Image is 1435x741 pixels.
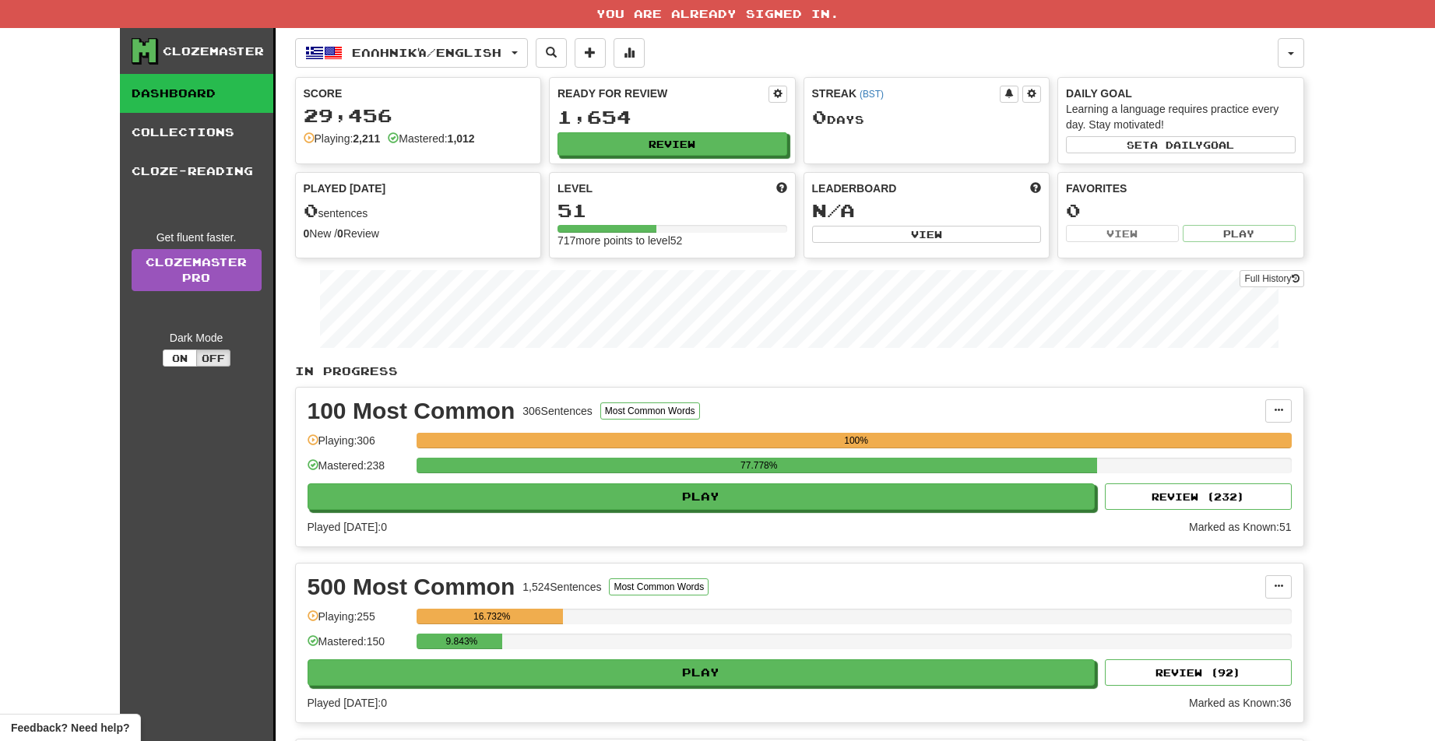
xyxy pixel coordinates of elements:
p: In Progress [295,363,1304,379]
div: Get fluent faster. [132,230,262,245]
span: Score more points to level up [776,181,787,196]
div: Playing: 306 [308,433,409,458]
button: Ελληνικά/English [295,38,528,68]
div: Dark Mode [132,330,262,346]
div: Ready for Review [557,86,768,101]
span: 0 [304,199,318,221]
button: Seta dailygoal [1066,136,1296,153]
div: 306 Sentences [522,403,593,419]
button: Play [1183,225,1296,242]
span: Played [DATE]: 0 [308,521,387,533]
strong: 2,211 [353,132,380,145]
div: Mastered: [388,131,474,146]
a: (BST) [860,89,884,100]
div: Marked as Known: 51 [1189,519,1292,535]
button: Add sentence to collection [575,38,606,68]
a: Cloze-Reading [120,152,273,191]
button: More stats [614,38,645,68]
div: New / Review [304,226,533,241]
div: 51 [557,201,787,220]
div: Marked as Known: 36 [1189,695,1292,711]
button: Full History [1240,270,1303,287]
button: View [812,226,1042,243]
div: 1,524 Sentences [522,579,601,595]
div: Daily Goal [1066,86,1296,101]
button: On [163,349,197,367]
div: 717 more points to level 52 [557,233,787,248]
a: ClozemasterPro [132,249,262,291]
button: Most Common Words [600,402,700,420]
span: a daily [1150,139,1203,150]
div: Score [304,86,533,101]
span: Played [DATE]: 0 [308,697,387,709]
div: Streak [812,86,1001,101]
div: 500 Most Common [308,575,515,599]
div: 0 [1066,201,1296,220]
span: Played [DATE] [304,181,386,196]
button: Review [557,132,787,156]
button: Play [308,483,1096,510]
div: 1,654 [557,107,787,127]
span: This week in points, UTC [1030,181,1041,196]
div: 29,456 [304,106,533,125]
div: Favorites [1066,181,1296,196]
div: Playing: [304,131,381,146]
button: Off [196,349,230,367]
div: 16.732% [421,609,563,624]
div: Playing: 255 [308,609,409,634]
span: N/A [812,199,855,221]
div: Clozemaster [163,44,264,59]
button: Review (92) [1105,659,1292,686]
div: 100 Most Common [308,399,515,423]
span: 0 [812,106,827,128]
strong: 0 [337,227,343,240]
div: Mastered: 150 [308,634,409,659]
span: Leaderboard [812,181,897,196]
div: Mastered: 238 [308,458,409,483]
div: 100% [421,433,1292,448]
button: Review (232) [1105,483,1292,510]
a: Collections [120,113,273,152]
span: Ελληνικά / English [352,46,501,59]
a: Dashboard [120,74,273,113]
div: Learning a language requires practice every day. Stay motivated! [1066,101,1296,132]
div: 9.843% [421,634,502,649]
strong: 1,012 [448,132,475,145]
button: Search sentences [536,38,567,68]
button: Play [308,659,1096,686]
button: Most Common Words [609,578,709,595]
div: Day s [812,107,1042,128]
div: sentences [304,201,533,221]
button: View [1066,225,1179,242]
span: Open feedback widget [11,720,129,736]
div: 77.778% [421,458,1097,473]
strong: 0 [304,227,310,240]
span: Level [557,181,593,196]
